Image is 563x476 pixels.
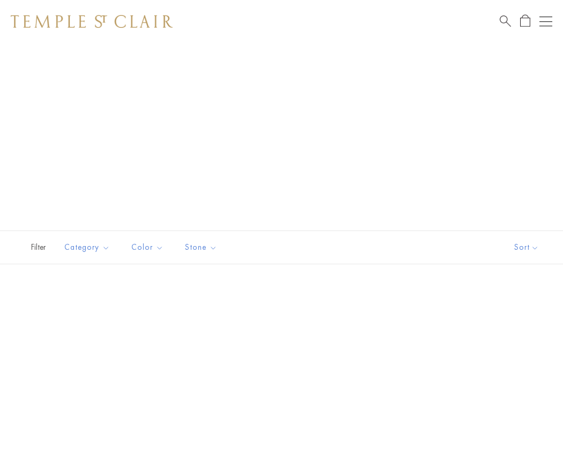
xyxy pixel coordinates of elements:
[539,15,552,28] button: Open navigation
[11,15,173,28] img: Temple St. Clair
[56,235,118,259] button: Category
[180,241,225,254] span: Stone
[520,14,530,28] a: Open Shopping Bag
[490,231,563,264] button: Show sort by
[59,241,118,254] span: Category
[126,241,172,254] span: Color
[177,235,225,259] button: Stone
[500,14,511,28] a: Search
[123,235,172,259] button: Color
